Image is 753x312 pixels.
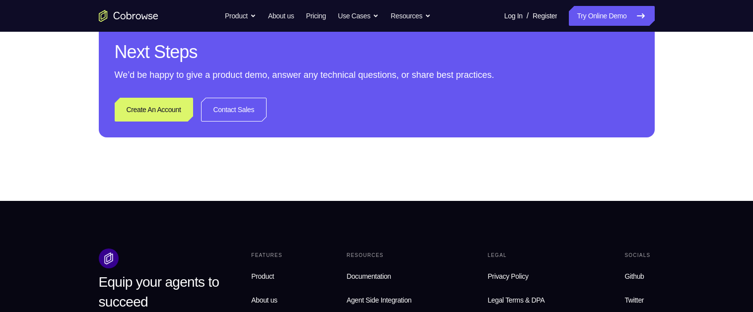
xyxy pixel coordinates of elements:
[201,98,267,122] a: Contact Sales
[391,6,431,26] button: Resources
[527,10,529,22] span: /
[569,6,654,26] a: Try Online Demo
[624,272,644,280] span: Github
[338,6,379,26] button: Use Cases
[620,249,654,262] div: Socials
[620,266,654,286] a: Github
[342,249,428,262] div: Resources
[483,266,565,286] a: Privacy Policy
[624,296,644,304] span: Twitter
[487,296,545,304] span: Legal Terms & DPA
[251,272,274,280] span: Product
[346,294,424,306] span: Agent Side Integration
[306,6,326,26] a: Pricing
[247,266,286,286] a: Product
[487,272,528,280] span: Privacy Policy
[115,68,639,82] p: We’d be happy to give a product demo, answer any technical questions, or share best practices.
[225,6,256,26] button: Product
[483,249,565,262] div: Legal
[99,10,158,22] a: Go to the home page
[483,290,565,310] a: Legal Terms & DPA
[533,6,557,26] a: Register
[115,40,639,64] h2: Next Steps
[342,266,428,286] a: Documentation
[247,249,286,262] div: Features
[342,290,428,310] a: Agent Side Integration
[346,272,391,280] span: Documentation
[99,274,219,310] span: Equip your agents to succeed
[620,290,654,310] a: Twitter
[115,98,193,122] a: Create An Account
[268,6,294,26] a: About us
[251,296,277,304] span: About us
[504,6,523,26] a: Log In
[247,290,286,310] a: About us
